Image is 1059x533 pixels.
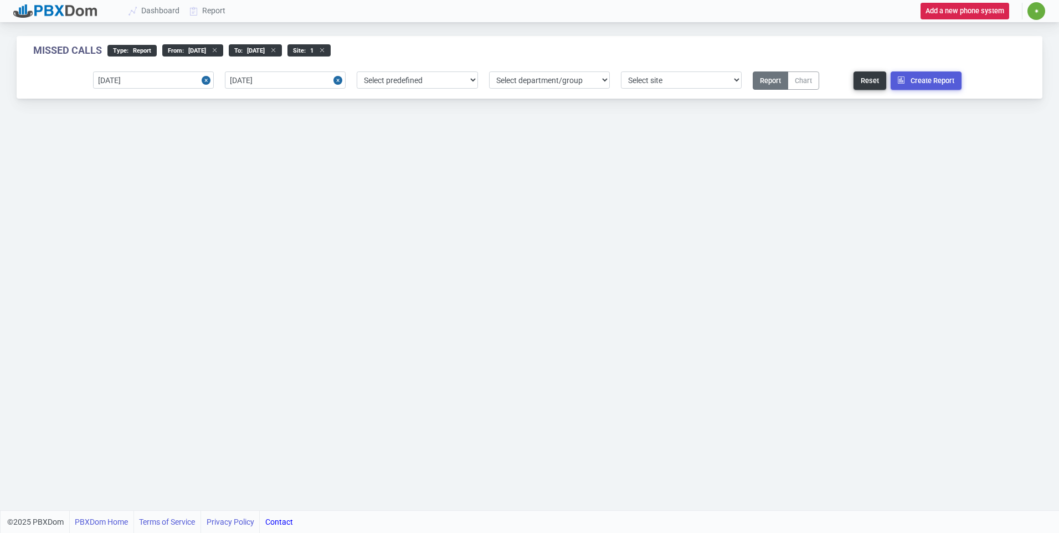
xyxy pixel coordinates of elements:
[265,511,293,533] a: Contact
[7,511,293,533] div: ©2025 PBXDom
[1034,8,1039,14] span: ✷
[202,71,214,89] button: Close
[107,45,157,57] div: type :
[891,71,962,90] button: Create Report
[287,44,331,57] div: site :
[854,71,886,90] button: Reset
[229,44,282,57] div: to :
[33,44,102,57] div: Missed Calls
[306,47,313,54] span: 1
[753,71,788,90] button: Report
[912,6,1009,15] a: Add a new phone system
[207,511,254,533] a: Privacy Policy
[788,71,819,90] button: Chart
[184,47,206,54] span: [DATE]
[1027,2,1046,20] button: ✷
[139,511,195,533] a: Terms of Service
[124,1,185,21] a: Dashboard
[185,1,231,21] a: Report
[921,3,1009,19] button: Add a new phone system
[162,44,223,57] div: From :
[333,71,346,89] button: Close
[225,71,346,89] input: End date
[93,71,214,89] input: Start date
[128,47,151,54] span: Report
[75,511,128,533] a: PBXDom Home
[243,47,265,54] span: [DATE]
